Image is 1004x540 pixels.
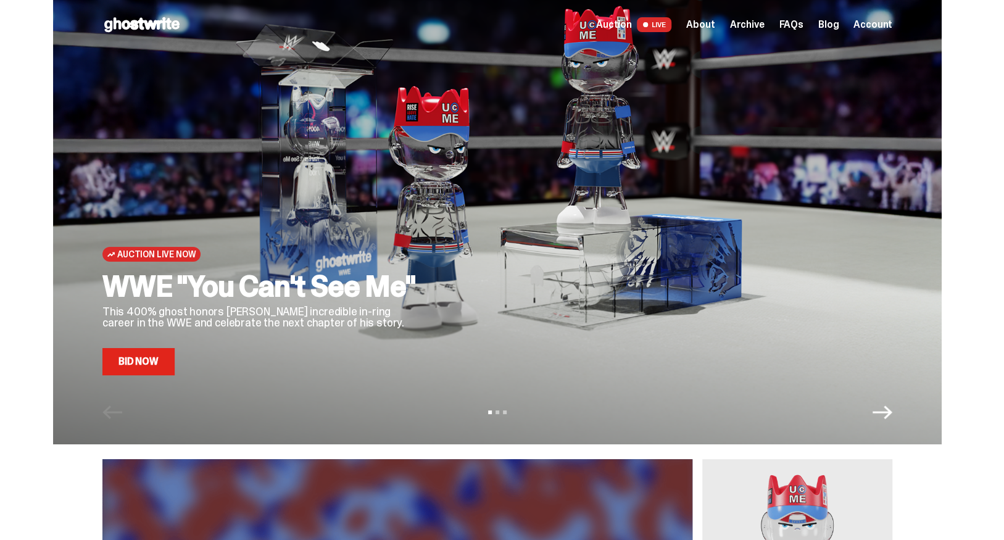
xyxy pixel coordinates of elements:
[102,306,423,328] p: This 400% ghost honors [PERSON_NAME] incredible in-ring career in the WWE and celebrate the next ...
[637,17,672,32] span: LIVE
[686,20,715,30] a: About
[503,410,507,414] button: View slide 3
[779,20,803,30] a: FAQs
[117,249,196,259] span: Auction Live Now
[853,20,892,30] a: Account
[102,348,175,375] a: Bid Now
[818,20,839,30] a: Blog
[596,17,671,32] a: Auction LIVE
[729,20,764,30] a: Archive
[873,402,892,422] button: Next
[596,20,632,30] span: Auction
[496,410,499,414] button: View slide 2
[102,272,423,301] h2: WWE "You Can't See Me"
[488,410,492,414] button: View slide 1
